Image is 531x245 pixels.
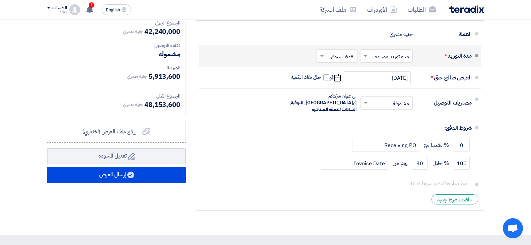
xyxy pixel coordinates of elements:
[344,71,411,84] input: سنة-شهر-يوم
[291,74,330,80] label: حتى نفاذ الكمية
[123,101,143,108] span: جنيه مصري
[289,99,356,113] span: [GEOGRAPHIC_DATA], المنوفية, السادات المنطقة الصناعية
[158,49,180,59] span: مشموله
[390,28,413,41] div: جنيه مصري
[47,167,186,183] button: إرسال العرض
[127,73,147,80] span: جنيه مصري
[47,10,67,14] div: Farah
[144,26,180,37] span: 42,240,000
[53,19,180,26] div: المجموع الجزئي
[47,148,186,164] button: تعديل المسوده
[102,4,131,15] button: English
[362,2,402,17] a: الأوردرات
[210,120,472,136] div: شروط الدفع:
[352,139,419,151] input: payment-term-2
[204,177,472,189] input: أضف ملاحظاتك و شروطك هنا
[89,2,94,8] span: 1
[106,8,120,12] span: English
[432,194,478,204] div: أضف شرط جديد
[144,100,180,110] span: 48,153,600
[418,70,472,86] div: العرض صالح حتى
[469,196,473,204] span: +
[424,142,449,148] span: % مقدماً مع
[321,157,388,170] input: payment-term-2
[123,28,143,35] span: جنيه مصري
[82,128,136,136] span: إرفع ملف العرض (اختياري)
[148,71,180,81] span: 5,913,600
[418,48,472,64] div: مدة التوريد
[52,5,67,11] div: الحساب
[402,2,441,17] a: الطلبات
[412,157,428,170] input: payment-term-2
[53,42,180,49] div: تكلفه التوصيل
[418,95,472,111] div: مصاريف التوصيل
[454,139,470,151] input: payment-term-1
[503,218,523,238] div: Open chat
[53,93,180,100] div: المجموع الكلي
[329,74,333,81] span: أو
[418,26,472,42] div: العملة
[69,4,80,15] img: profile_test.png
[283,93,356,113] div: الى عنوان شركتكم في
[314,2,362,17] a: ملف الشركة
[53,64,180,71] div: الضريبة
[454,157,470,170] input: payment-term-2
[449,5,484,13] img: Teradix logo
[393,160,407,167] span: يوم من
[433,160,449,167] span: % خلال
